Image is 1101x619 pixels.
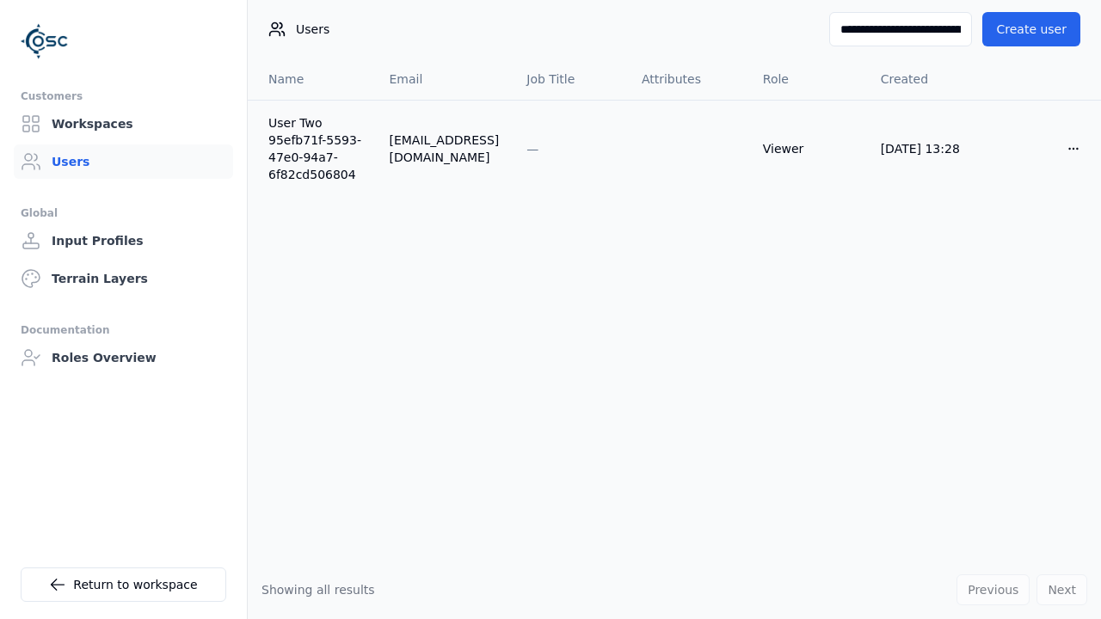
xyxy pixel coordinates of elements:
span: Users [296,21,329,38]
div: Viewer [763,140,853,157]
th: Role [749,58,867,100]
th: Job Title [513,58,628,100]
img: Logo [21,17,69,65]
div: [EMAIL_ADDRESS][DOMAIN_NAME] [389,132,499,166]
div: Customers [21,86,226,107]
a: Roles Overview [14,340,233,375]
div: Global [21,203,226,224]
span: — [526,142,538,156]
button: Create user [982,12,1080,46]
a: User Two 95efb71f-5593-47e0-94a7-6f82cd506804 [268,114,361,183]
a: Terrain Layers [14,261,233,296]
a: Return to workspace [21,567,226,602]
div: [DATE] 13:28 [881,140,972,157]
th: Created [867,58,986,100]
th: Email [375,58,513,100]
th: Name [248,58,375,100]
th: Attributes [628,58,749,100]
span: Showing all results [261,583,375,597]
a: Users [14,144,233,179]
a: Workspaces [14,107,233,141]
a: Input Profiles [14,224,233,258]
div: Documentation [21,320,226,340]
